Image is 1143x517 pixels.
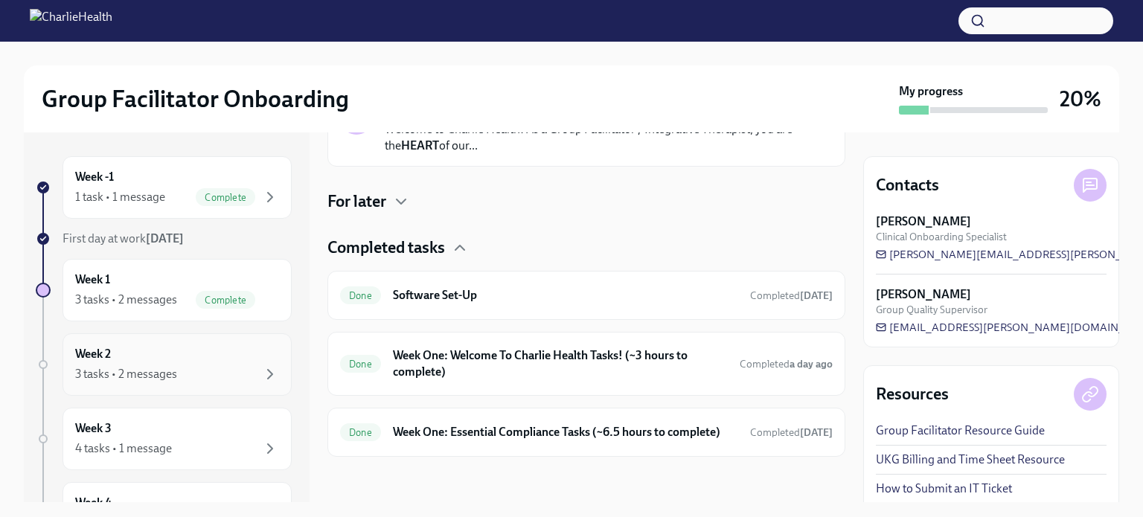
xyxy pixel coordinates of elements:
a: Week 34 tasks • 1 message [36,408,292,470]
h6: Week 4 [75,495,112,511]
h6: Week One: Essential Compliance Tasks (~6.5 hours to complete) [393,424,738,440]
a: Week 13 tasks • 2 messagesComplete [36,259,292,321]
strong: a day ago [790,358,833,370]
h6: Week 1 [75,272,110,288]
h2: Group Facilitator Onboarding [42,84,349,114]
a: UKG Billing and Time Sheet Resource [876,452,1065,468]
strong: [DATE] [146,231,184,245]
div: 3 tasks • 2 messages [75,292,177,308]
h4: Completed tasks [327,237,445,259]
h4: Resources [876,383,949,405]
span: Done [340,290,381,301]
h6: Week 3 [75,420,112,437]
span: Done [340,359,381,370]
span: Completed [750,426,833,439]
div: 1 task • 1 message [75,189,165,205]
h6: Software Set-Up [393,287,738,304]
div: Completed tasks [327,237,845,259]
a: First day at work[DATE] [36,231,292,247]
strong: [PERSON_NAME] [876,213,971,230]
a: DoneWeek One: Essential Compliance Tasks (~6.5 hours to complete)Completed[DATE] [340,420,833,444]
span: September 2nd, 2025 16:06 [740,357,833,371]
div: 3 tasks • 2 messages [75,366,177,382]
a: Group Facilitator Resource Guide [876,423,1045,439]
span: First day at work [63,231,184,245]
a: DoneWeek One: Welcome To Charlie Health Tasks! (~3 hours to complete)Completeda day ago [340,344,833,383]
a: DoneSoftware Set-UpCompleted[DATE] [340,283,833,307]
h6: Week One: Welcome To Charlie Health Tasks! (~3 hours to complete) [393,347,728,380]
strong: My progress [899,83,963,100]
span: Group Quality Supervisor [876,303,987,317]
span: Complete [196,192,255,203]
a: Week 23 tasks • 2 messages [36,333,292,396]
img: CharlieHealth [30,9,112,33]
span: Clinical Onboarding Specialist [876,230,1007,244]
div: For later [327,190,845,213]
h6: Week -1 [75,169,114,185]
a: How to Submit an IT Ticket [876,481,1012,497]
strong: [DATE] [800,426,833,439]
h3: 20% [1060,86,1101,112]
span: Complete [196,295,255,306]
span: Completed [740,358,833,370]
span: Done [340,427,381,438]
strong: [DATE] [800,289,833,302]
span: September 2nd, 2025 08:45 [750,289,833,303]
h4: For later [327,190,386,213]
a: Week -11 task • 1 messageComplete [36,156,292,219]
strong: HEART [401,138,439,152]
div: 4 tasks • 1 message [75,440,172,457]
p: Welcome to Charlie Health! As a Group Facilitator / Integrative Therapist, you are the of our... [385,121,803,154]
strong: [PERSON_NAME] [876,286,971,303]
h6: Week 2 [75,346,111,362]
span: September 4th, 2025 10:43 [750,426,833,440]
h4: Contacts [876,174,939,196]
span: Completed [750,289,833,302]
